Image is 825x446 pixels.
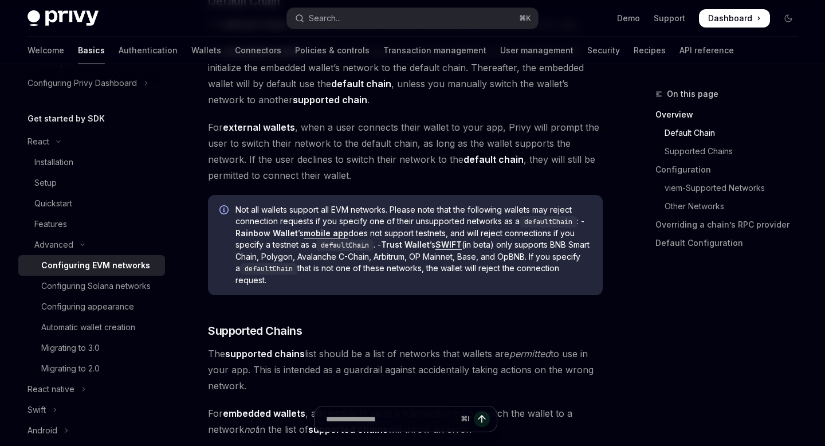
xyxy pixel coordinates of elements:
[208,323,302,339] span: Supported Chains
[235,204,591,286] span: Not all wallets support all EVM networks. Please note that the following wallets may reject conne...
[225,348,305,359] strong: supported chains
[655,105,807,124] a: Overview
[655,142,807,161] a: Supported Chains
[18,214,165,234] a: Features
[655,179,807,197] a: viem-Supported Networks
[655,234,807,252] a: Default Configuration
[463,154,524,165] strong: default chain
[27,424,57,437] div: Android
[27,76,137,90] div: Configuring Privy Dashboard
[18,152,165,173] a: Installation
[287,8,537,29] button: Open search
[18,338,165,358] a: Migrating to 3.0
[654,13,685,24] a: Support
[41,341,100,355] div: Migrating to 3.0
[520,216,577,228] code: defaultChain
[27,112,105,126] h5: Get started by SDK
[235,37,281,64] a: Connectors
[634,37,666,64] a: Recipes
[18,131,165,152] button: Toggle React section
[655,216,807,234] a: Overriding a chain’s RPC provider
[27,135,49,148] div: React
[18,379,165,400] button: Toggle React native section
[235,228,298,238] strong: Rainbow Wallet
[208,119,603,183] span: For , when a user connects their wallet to your app, Privy will prompt the user to switch their n...
[474,411,490,427] button: Send message
[18,358,165,379] a: Migrating to 2.0
[304,228,348,238] a: mobile app
[699,9,770,28] a: Dashboard
[293,94,367,106] a: supported chain
[381,240,430,249] strong: Trust Wallet
[223,122,295,133] strong: external wallets
[708,13,752,24] span: Dashboard
[509,348,551,359] em: permitted
[78,37,105,64] a: Basics
[316,240,374,251] code: defaultChain
[667,87,718,101] span: On this page
[27,403,46,417] div: Swift
[655,124,807,142] a: Default Chain
[18,420,165,441] button: Toggle Android section
[18,296,165,317] a: Configuring appearance
[435,240,462,250] a: SWIFT
[41,300,134,314] div: Configuring appearance
[191,37,221,64] a: Wallets
[27,37,64,64] a: Welcome
[41,259,150,272] div: Configuring EVM networks
[519,14,531,23] span: ⌘ K
[119,37,178,64] a: Authentication
[18,276,165,296] a: Configuring Solana networks
[617,13,640,24] a: Demo
[18,173,165,193] a: Setup
[27,10,99,26] img: dark logo
[18,400,165,420] button: Toggle Swift section
[27,382,74,396] div: React native
[18,193,165,214] a: Quickstart
[295,37,370,64] a: Policies & controls
[208,44,603,108] span: For , when a user logs in or creates a wallet in your app, Privy will initialize the embedded wal...
[18,317,165,338] a: Automatic wallet creation
[326,406,456,432] input: Ask a question...
[240,263,297,275] code: defaultChain
[309,11,341,25] div: Search...
[18,255,165,276] a: Configuring EVM networks
[208,346,603,394] span: The list should be a list of networks that wallets are to use in your app. This is intended as a ...
[34,238,73,252] div: Advanced
[41,320,135,334] div: Automatic wallet creation
[679,37,734,64] a: API reference
[293,94,367,105] strong: supported chain
[34,197,72,210] div: Quickstart
[655,197,807,216] a: Other Networks
[41,362,100,375] div: Migrating to 2.0
[331,78,391,89] strong: default chain
[41,279,151,293] div: Configuring Solana networks
[18,73,165,93] button: Toggle Configuring Privy Dashboard section
[655,161,807,179] a: Configuration
[34,176,57,190] div: Setup
[500,37,573,64] a: User management
[219,205,231,217] svg: Info
[383,37,486,64] a: Transaction management
[34,155,73,169] div: Installation
[779,9,797,28] button: Toggle dark mode
[18,234,165,255] button: Toggle Advanced section
[587,37,620,64] a: Security
[34,217,67,231] div: Features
